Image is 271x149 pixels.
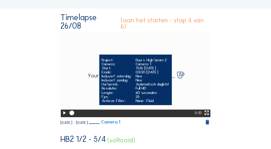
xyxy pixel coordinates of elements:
[60,13,119,30] div: Timelapse 26/08
[102,66,132,70] div: Start:
[136,62,169,66] div: Camera 1
[102,82,132,86] div: Uurbereik:
[144,98,154,103] span: - Fluid
[136,66,169,70] div: 11:26 [DATE]
[136,58,169,62] div: Puurs High beam 2
[89,120,120,125] a: Camera 1
[136,90,169,94] div: 60 seconden
[120,17,211,30] div: (aan het starten - stap 4 van 6)
[136,98,169,102] div: None
[136,94,169,98] div: 25
[136,78,169,82] div: Nee
[102,62,132,66] div: Camera:
[195,110,202,117] div: 0: 00
[136,82,169,86] div: Automatisch daglicht
[102,70,132,74] div: Einde:
[102,86,132,90] div: Resolutie:
[60,135,106,143] div: HB2 1/2 - 5/4
[102,98,132,102] div: Actieve Filter:
[102,90,132,94] div: Lengte:
[107,137,135,144] div: (voltooid)
[102,94,132,98] div: Fps:
[136,70,169,74] div: 03:00 [DATE]
[136,74,169,78] div: Nee
[60,120,88,124] div: [DATE] - [DATE]
[102,74,132,78] div: Inclusief zaterdag:
[102,78,132,82] div: Inclusief zondag:
[136,86,169,90] div: Full HD
[102,58,132,62] div: Project:
[60,33,211,117] video: Your browser does not support the video tag.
